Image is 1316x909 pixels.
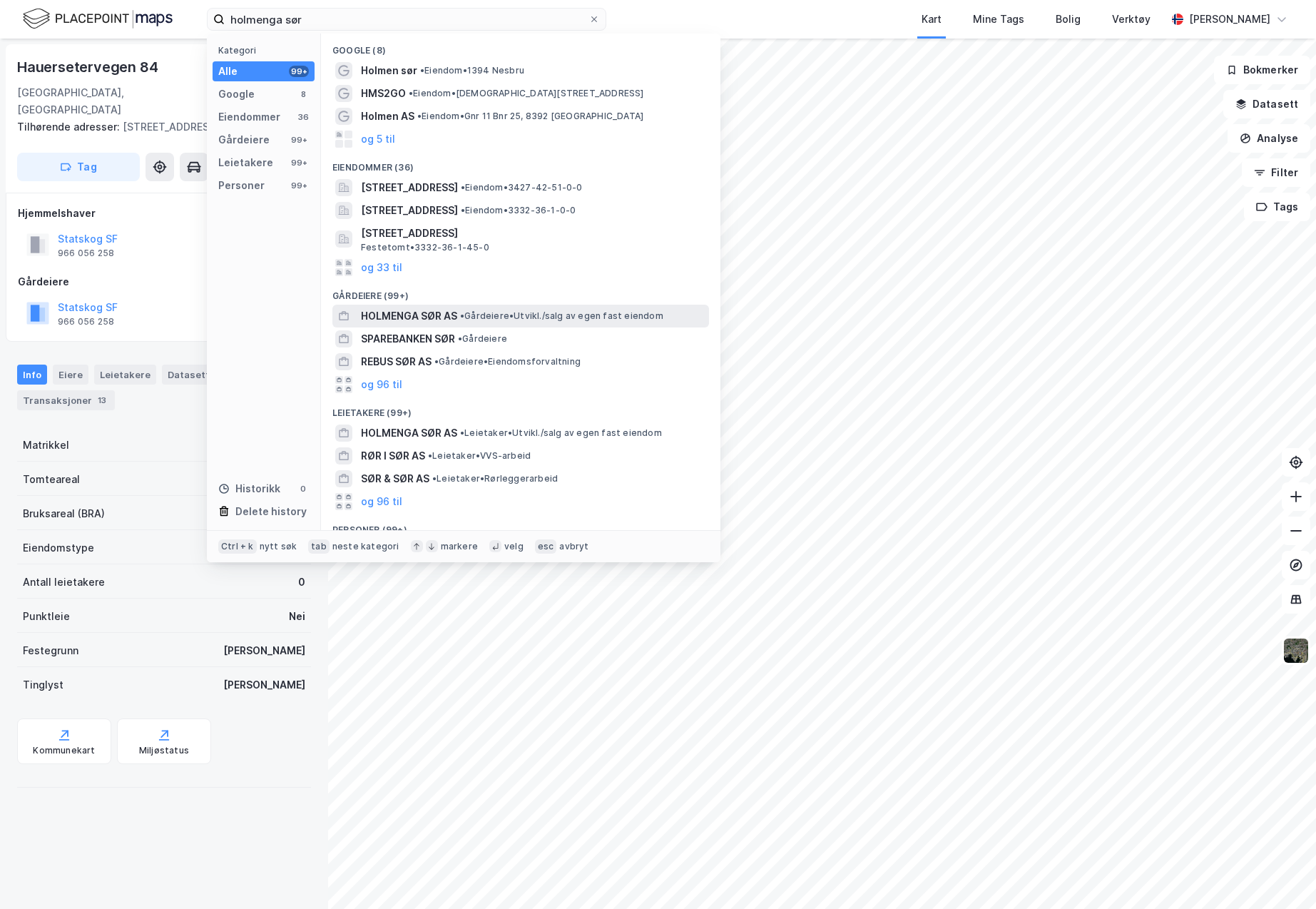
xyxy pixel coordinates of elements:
span: Leietaker • Utvikl./salg av egen fast eiendom [460,427,662,439]
div: [STREET_ADDRESS] [17,118,300,136]
div: Gårdeiere [18,273,310,290]
img: 9k= [1282,637,1310,664]
span: Eiendom • Gnr 11 Bnr 25, 8392 [GEOGRAPHIC_DATA] [417,111,643,122]
div: neste kategori [332,541,399,552]
span: Tilhørende adresser: [17,121,123,133]
div: Punktleie [23,608,70,625]
span: Gårdeiere • Eiendomsforvaltning [434,356,581,367]
div: Festegrunn [23,642,78,659]
span: • [417,111,422,121]
div: markere [441,541,478,552]
div: Bruksareal (BRA) [23,505,105,522]
button: Filter [1242,158,1310,187]
span: • [432,473,437,484]
div: Verktøy [1112,11,1151,28]
span: Eiendom • 1394 Nesbru [420,65,524,76]
div: Eiendommer [218,108,280,126]
button: Datasett [1223,90,1310,118]
div: tab [308,539,330,554]
span: HMS2GO [361,85,406,102]
div: Leietakere (99+) [321,396,720,422]
div: Kontrollprogram for chat [1245,841,1316,909]
button: og 96 til [361,493,402,510]
span: Eiendom • 3427-42-51-0-0 [461,182,583,193]
div: Kategori [218,45,315,56]
span: Eiendom • 3332-36-1-0-0 [461,205,576,216]
div: Leietakere [94,365,156,385]
span: Leietaker • VVS-arbeid [428,450,531,462]
input: Søk på adresse, matrikkel, gårdeiere, leietakere eller personer [225,9,588,30]
span: • [461,205,465,215]
span: • [458,333,462,344]
div: Alle [218,63,238,80]
div: Hjemmelshaver [18,205,310,222]
div: 0 [298,574,305,591]
div: Eiendomstype [23,539,94,557]
div: Tomteareal [23,471,80,488]
div: Antall leietakere [23,574,105,591]
span: • [434,356,439,367]
span: [STREET_ADDRESS] [361,179,458,196]
span: • [409,88,413,98]
div: Miljøstatus [139,745,189,756]
div: Delete history [235,503,307,520]
div: Kart [922,11,942,28]
span: SØR & SØR AS [361,470,429,487]
div: velg [504,541,524,552]
span: RØR I SØR AS [361,447,425,464]
div: Info [17,365,47,385]
div: Personer (99+) [321,513,720,539]
div: Hauersetervegen 84 [17,56,160,78]
span: [STREET_ADDRESS] [361,225,703,242]
div: 0 [297,483,309,494]
div: Personer [218,177,265,194]
div: Google [218,86,255,103]
div: 99+ [289,180,309,191]
span: [STREET_ADDRESS] [361,202,458,219]
span: REBUS SØR AS [361,353,432,370]
img: logo.f888ab2527a4732fd821a326f86c7f29.svg [23,6,173,31]
span: HOLMENGA SØR AS [361,308,457,325]
span: • [461,182,465,193]
span: SPAREBANKEN SØR [361,330,455,347]
div: Google (8) [321,34,720,59]
div: [PERSON_NAME] [223,642,305,659]
div: 966 056 258 [58,316,114,327]
span: Festetomt • 3332-36-1-45-0 [361,242,489,253]
span: • [460,427,464,438]
div: esc [535,539,557,554]
div: nytt søk [260,541,297,552]
div: Tinglyst [23,676,63,694]
div: [PERSON_NAME] [223,676,305,694]
div: Ctrl + k [218,539,257,554]
button: og 96 til [361,376,402,393]
div: [GEOGRAPHIC_DATA], [GEOGRAPHIC_DATA] [17,84,225,118]
iframe: Chat Widget [1245,841,1316,909]
div: 13 [95,393,109,407]
div: 99+ [289,134,309,146]
div: Bolig [1056,11,1081,28]
div: [PERSON_NAME] [1189,11,1270,28]
span: Eiendom • [DEMOGRAPHIC_DATA][STREET_ADDRESS] [409,88,644,99]
button: Analyse [1228,124,1310,153]
div: avbryt [559,541,588,552]
span: • [420,65,424,76]
button: Bokmerker [1214,56,1310,84]
div: Matrikkel [23,437,69,454]
div: Eiendommer (36) [321,151,720,176]
div: Gårdeiere (99+) [321,279,720,305]
div: Datasett [162,365,215,385]
div: Mine Tags [973,11,1024,28]
div: Gårdeiere [218,131,270,148]
div: 36 [297,111,309,123]
div: 966 056 258 [58,248,114,259]
span: • [460,310,464,321]
button: Tags [1244,193,1310,221]
div: Nei [289,608,305,625]
div: Eiere [53,365,88,385]
button: Tag [17,153,140,181]
div: Historikk [218,480,280,497]
span: Gårdeiere • Utvikl./salg av egen fast eiendom [460,310,663,322]
span: • [428,450,432,461]
div: 99+ [289,66,309,77]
